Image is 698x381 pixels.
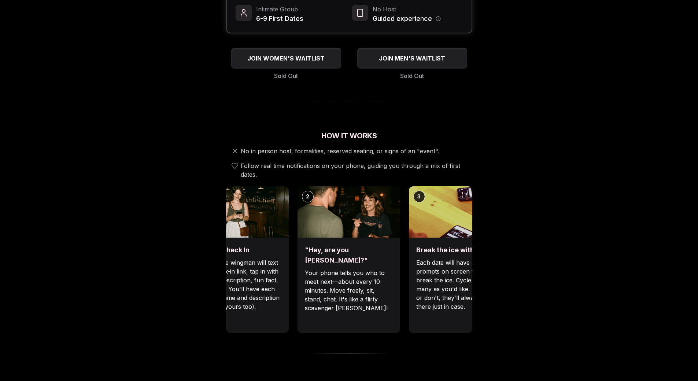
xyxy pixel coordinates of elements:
[305,245,393,265] h3: "Hey, are you [PERSON_NAME]?"
[416,258,504,311] p: Each date will have new convo prompts on screen to help break the ice. Cycle through as many as y...
[305,268,393,312] p: Your phone tells you who to meet next—about every 10 minutes. Move freely, sit, stand, chat. It's...
[302,191,314,202] div: 2
[373,5,441,14] span: No Host
[274,72,298,80] span: Sold Out
[400,72,424,80] span: Sold Out
[256,5,303,14] span: Intimate Group
[241,161,469,179] span: Follow real time notifications on your phone, guiding you through a mix of first dates.
[357,48,467,69] button: JOIN MEN'S WAITLIST - Sold Out
[416,245,504,255] h3: Break the ice with prompts
[373,14,432,24] span: Guided experience
[186,186,289,238] img: Arrive & Check In
[246,54,326,63] span: JOIN WOMEN'S WAITLIST
[409,186,512,238] img: Break the ice with prompts
[241,147,439,155] span: No in person host, formalities, reserved seating, or signs of an "event".
[193,245,281,255] h3: Arrive & Check In
[231,48,341,69] button: JOIN WOMEN'S WAITLIST - Sold Out
[256,14,303,24] span: 6-9 First Dates
[436,16,441,21] button: Host information
[413,191,425,202] div: 3
[193,258,281,311] p: Your remote wingman will text you a check-in link, tap in with your self description, fun fact, a...
[226,131,472,141] h2: How It Works
[298,186,400,238] img: "Hey, are you Max?"
[377,54,447,63] span: JOIN MEN'S WAITLIST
